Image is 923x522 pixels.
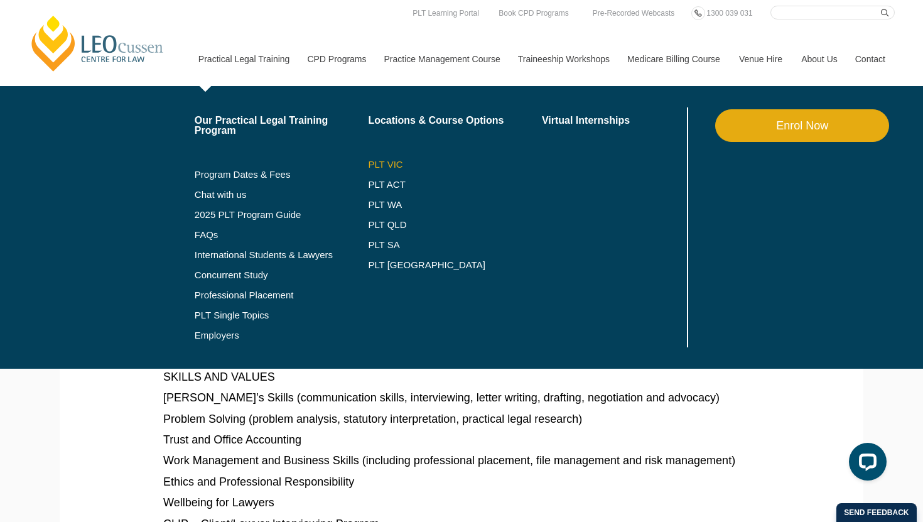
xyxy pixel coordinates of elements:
a: Contact [846,32,895,86]
a: International Students & Lawyers [195,250,369,260]
a: PLT Learning Portal [409,6,482,20]
a: About Us [792,32,846,86]
a: Professional Placement [195,290,369,300]
a: Practical Legal Training [189,32,298,86]
a: Our Practical Legal Training Program [195,116,369,136]
a: Program Dates & Fees [195,170,369,180]
a: Concurrent Study [195,270,369,280]
a: Enrol Now [715,109,889,142]
a: 1300 039 031 [703,6,755,20]
a: Medicare Billing Course [618,32,730,86]
a: PLT ACT [368,180,542,190]
a: PLT [GEOGRAPHIC_DATA] [368,260,542,270]
a: PLT VIC [368,160,542,170]
a: Chat with us [195,190,369,200]
a: PLT Single Topics [195,310,369,320]
a: PLT WA [368,200,510,210]
a: Locations & Course Options [368,116,542,126]
a: FAQs [195,230,369,240]
a: Pre-Recorded Webcasts [590,6,678,20]
a: CPD Programs [298,32,374,86]
span: Ethics and Professional Responsibility [163,476,354,488]
a: PLT SA [368,240,542,250]
a: PLT QLD [368,220,542,230]
a: Virtual Internships [542,116,684,126]
span: SKILLS AND VALUES [163,371,275,383]
span: Trust and Office Accounting [163,433,301,446]
a: 2025 PLT Program Guide [195,210,337,220]
a: Book CPD Programs [495,6,571,20]
a: Practice Management Course [375,32,509,86]
a: Venue Hire [730,32,792,86]
span: Wellbeing for Lawyers [163,496,274,509]
a: Employers [195,330,369,340]
a: Traineeship Workshops [509,32,618,86]
span: 1300 039 031 [706,9,752,18]
span: [PERSON_NAME]’s Skills (communication skills, interviewing, letter writing, drafting, negotiation... [163,391,720,404]
span: Work Management and Business Skills (including professional placement, file management and risk m... [163,454,735,467]
span: Problem Solving (problem analysis, statutory interpretation, practical legal research) [163,413,582,425]
a: [PERSON_NAME] Centre for Law [28,14,167,73]
iframe: LiveChat chat widget [839,438,892,491]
